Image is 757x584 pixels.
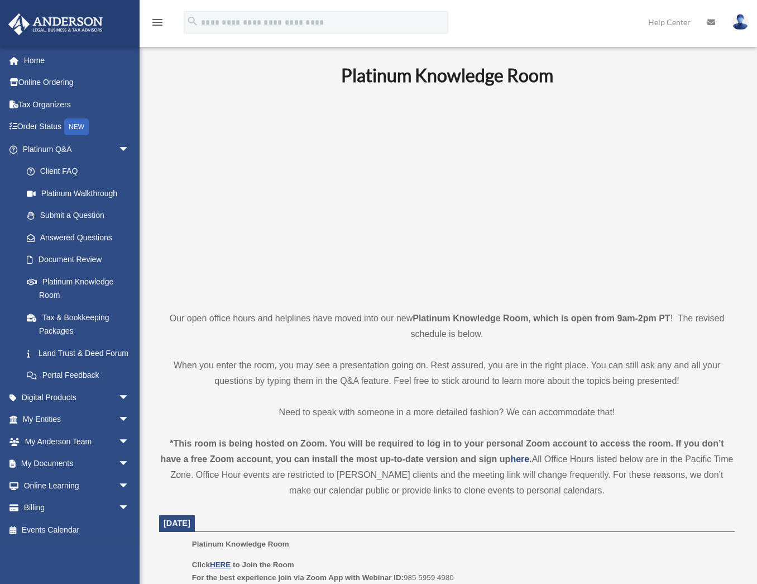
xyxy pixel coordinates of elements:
a: Answered Questions [16,226,146,249]
a: Client FAQ [16,160,146,183]
img: Anderson Advisors Platinum Portal [5,13,106,35]
strong: . [529,454,531,464]
img: User Pic [732,14,749,30]
a: Online Learningarrow_drop_down [8,474,146,497]
b: Click [192,561,233,569]
b: For the best experience join via Zoom App with Webinar ID: [192,573,404,582]
a: My Anderson Teamarrow_drop_down [8,430,146,453]
span: arrow_drop_down [118,453,141,476]
p: Our open office hours and helplines have moved into our new ! The revised schedule is below. [159,311,735,342]
b: Platinum Knowledge Room [341,64,553,86]
iframe: 231110_Toby_KnowledgeRoom [280,101,615,290]
a: Home [8,49,146,72]
div: All Office Hours listed below are in the Pacific Time Zone. Office Hour events are restricted to ... [159,436,735,498]
a: Platinum Q&Aarrow_drop_down [8,138,146,160]
a: Tax & Bookkeeping Packages [16,306,146,342]
span: arrow_drop_down [118,138,141,161]
p: When you enter the room, you may see a presentation going on. Rest assured, you are in the right ... [159,358,735,389]
a: Portal Feedback [16,364,146,387]
span: arrow_drop_down [118,430,141,453]
a: Events Calendar [8,519,146,541]
i: menu [151,16,164,29]
span: arrow_drop_down [118,386,141,409]
div: NEW [64,118,89,135]
a: Digital Productsarrow_drop_down [8,386,146,409]
a: menu [151,20,164,29]
a: Order StatusNEW [8,116,146,139]
i: search [186,15,199,27]
a: Document Review [16,249,146,271]
span: [DATE] [164,519,190,528]
a: Platinum Knowledge Room [16,270,141,306]
span: arrow_drop_down [118,497,141,520]
a: Billingarrow_drop_down [8,497,146,519]
span: Platinum Knowledge Room [192,540,289,548]
span: arrow_drop_down [118,474,141,497]
a: Platinum Walkthrough [16,182,146,205]
b: to Join the Room [233,561,294,569]
a: Land Trust & Deed Forum [16,342,146,364]
a: HERE [210,561,231,569]
span: arrow_drop_down [118,409,141,431]
a: Tax Organizers [8,93,146,116]
a: Submit a Question [16,205,146,227]
a: here [510,454,529,464]
strong: *This room is being hosted on Zoom. You will be required to log in to your personal Zoom account ... [161,439,724,464]
a: Online Ordering [8,72,146,94]
p: Need to speak with someone in a more detailed fashion? We can accommodate that! [159,405,735,420]
a: My Documentsarrow_drop_down [8,453,146,475]
a: My Entitiesarrow_drop_down [8,409,146,431]
strong: Platinum Knowledge Room, which is open from 9am-2pm PT [413,314,670,323]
